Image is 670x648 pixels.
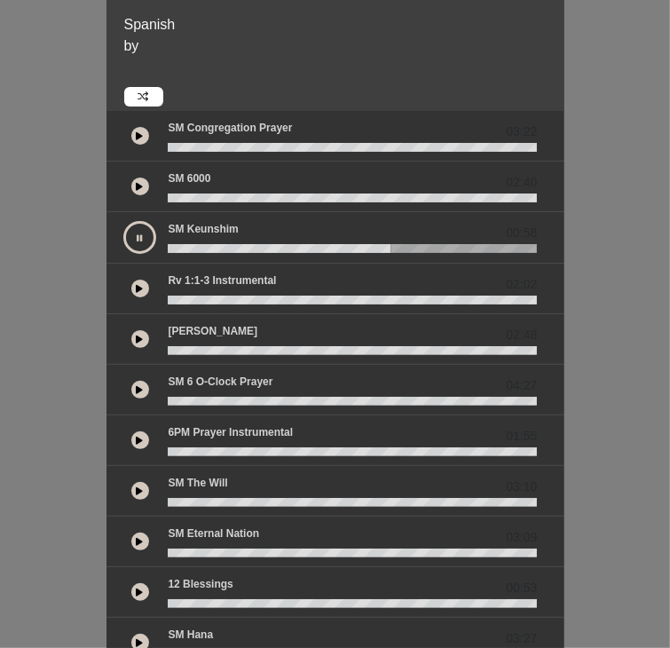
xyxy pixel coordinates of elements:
span: 03:09 [506,528,537,547]
span: 02:02 [506,275,537,294]
p: 6PM Prayer Instrumental [168,424,293,440]
p: SM Hana [168,627,213,643]
span: 04:27 [506,376,537,395]
p: SM The Will [168,475,227,491]
span: 02:48 [506,326,537,344]
p: 12 Blessings [168,576,233,592]
p: SM Keunshim [168,221,238,237]
span: by [124,38,139,53]
span: 00:53 [506,579,537,597]
p: SM 6000 [168,170,210,186]
span: 03:22 [506,122,537,141]
span: 03:27 [506,629,537,648]
p: Rv 1:1-3 Instrumental [168,273,276,288]
p: SM Congregation Prayer [168,120,292,136]
span: 01:55 [506,427,537,446]
p: SM 6 o-clock prayer [168,374,272,390]
p: Spanish [124,14,560,36]
span: 00:58 [506,224,537,242]
span: 02:40 [506,173,537,192]
p: [PERSON_NAME] [168,323,257,339]
p: SM Eternal Nation [168,526,259,541]
span: 03:10 [506,478,537,496]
